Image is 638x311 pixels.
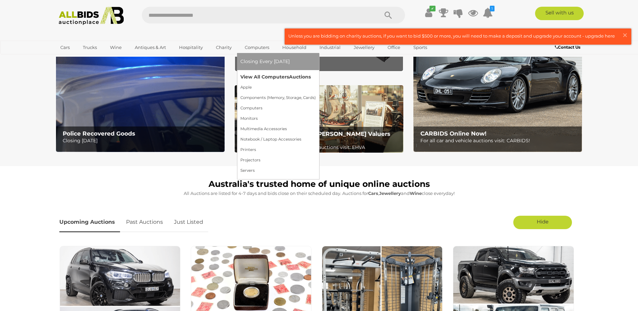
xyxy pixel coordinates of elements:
a: 1 [483,7,493,19]
b: CARBIDS Online Now! [420,130,486,137]
a: Sell with us [535,7,584,20]
img: Allbids.com.au [55,7,128,25]
a: EHVA | Evans Hastings Valuers and Auctioneers EHVA | [PERSON_NAME] [PERSON_NAME] Valuers and Auct... [235,85,403,153]
i: 1 [490,6,495,11]
button: Search [371,7,405,23]
img: CARBIDS Online Now! [413,4,582,152]
a: Trucks [78,42,101,53]
a: [GEOGRAPHIC_DATA] [56,53,112,64]
p: Closing [DATE] [63,137,221,145]
a: Hospitality [175,42,207,53]
a: Cars [56,42,74,53]
a: Office [383,42,405,53]
a: Upcoming Auctions [59,212,120,232]
p: All Auctions are listed for 4-7 days and bids close on their scheduled day. Auctions for , and cl... [59,190,579,197]
a: CARBIDS Online Now! CARBIDS Online Now! For all car and vehicle auctions visit: CARBIDS! [413,4,582,152]
span: Hide [537,218,548,225]
img: EHVA | Evans Hastings Valuers and Auctioneers [235,85,403,153]
strong: Wine [410,191,422,196]
strong: Cars [368,191,378,196]
b: Police Recovered Goods [63,130,135,137]
a: Household [278,42,311,53]
a: Past Auctions [121,212,168,232]
a: Computers [240,42,274,53]
a: ✔ [424,7,434,19]
a: Police Recovered Goods Police Recovered Goods Closing [DATE] [56,4,225,152]
a: Sports [409,42,431,53]
b: Contact Us [555,45,580,50]
p: Closing [DATE] [242,56,400,65]
a: Industrial [315,42,345,53]
strong: Jewellery [379,191,401,196]
a: Jewellery [349,42,379,53]
h1: Australia's trusted home of unique online auctions [59,179,579,189]
span: × [622,29,628,42]
a: Wine [106,42,126,53]
p: For all antiques and collectables auctions visit: EHVA [242,143,400,152]
a: Charity [212,42,236,53]
i: ✔ [429,6,436,11]
a: Contact Us [555,44,582,51]
a: Just Listed [169,212,208,232]
a: Antiques & Art [130,42,170,53]
p: For all car and vehicle auctions visit: CARBIDS! [420,137,578,145]
a: Hide [513,216,572,229]
img: Police Recovered Goods [56,4,225,152]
